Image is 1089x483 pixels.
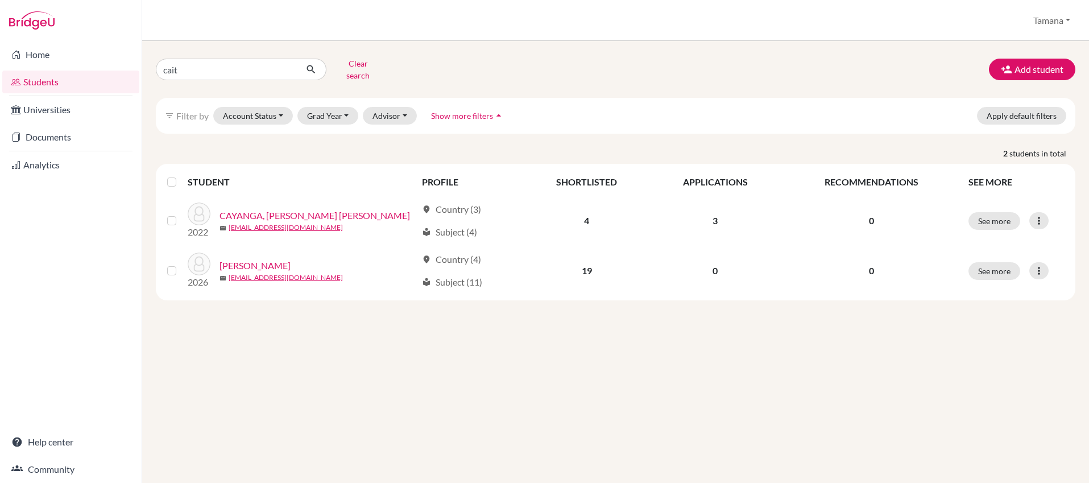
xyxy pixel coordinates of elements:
span: mail [220,275,226,282]
a: Students [2,71,139,93]
button: Add student [989,59,1075,80]
div: Country (3) [422,203,481,216]
div: Subject (11) [422,275,482,289]
input: Find student by name... [156,59,297,80]
th: SHORTLISTED [524,168,649,196]
i: arrow_drop_up [493,110,504,121]
a: Help center [2,431,139,453]
td: 0 [649,246,781,296]
button: Account Status [213,107,293,125]
td: 4 [524,196,649,246]
span: location_on [422,255,431,264]
th: SEE MORE [962,168,1071,196]
a: Universities [2,98,139,121]
th: RECOMMENDATIONS [781,168,962,196]
th: STUDENT [188,168,415,196]
button: Advisor [363,107,417,125]
a: Analytics [2,154,139,176]
div: Country (4) [422,253,481,266]
td: 19 [524,246,649,296]
span: Filter by [176,110,209,121]
p: 2022 [188,225,210,239]
p: 0 [788,264,955,278]
i: filter_list [165,111,174,120]
a: Home [2,43,139,66]
img: Bridge-U [9,11,55,30]
a: CAYANGA, [PERSON_NAME] [PERSON_NAME] [220,209,410,222]
button: Grad Year [297,107,359,125]
strong: 2 [1003,147,1009,159]
button: See more [968,212,1020,230]
div: Subject (4) [422,225,477,239]
a: [EMAIL_ADDRESS][DOMAIN_NAME] [229,222,343,233]
span: local_library [422,278,431,287]
th: APPLICATIONS [649,168,781,196]
span: local_library [422,228,431,237]
button: Clear search [326,55,390,84]
a: [EMAIL_ADDRESS][DOMAIN_NAME] [229,273,343,283]
button: Tamana [1028,10,1075,31]
a: Documents [2,126,139,148]
img: STEWART, Caitlin [188,253,210,275]
span: students in total [1009,147,1075,159]
td: 3 [649,196,781,246]
a: [PERSON_NAME] [220,259,291,273]
button: Show more filtersarrow_drop_up [421,107,514,125]
img: CAYANGA, Erin Caitlin Puzon [188,203,210,225]
a: Community [2,458,139,481]
button: See more [968,262,1020,280]
button: Apply default filters [977,107,1066,125]
span: location_on [422,205,431,214]
p: 0 [788,214,955,228]
th: PROFILE [415,168,524,196]
span: Show more filters [431,111,493,121]
p: 2026 [188,275,210,289]
span: mail [220,225,226,232]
